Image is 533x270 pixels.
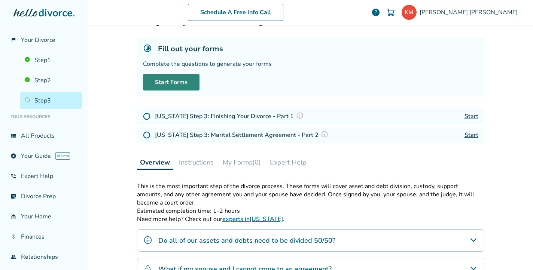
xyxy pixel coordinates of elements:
[220,155,264,170] button: My Forms(0)
[21,36,55,44] span: Your Divorce
[20,72,82,89] a: Step2
[6,168,82,185] a: phone_in_talkExpert Help
[10,193,16,199] span: list_alt_check
[143,131,150,139] img: Not Started
[6,188,82,205] a: list_alt_checkDivorce Prep
[402,5,417,20] img: kellymack1226@gmail.com
[10,173,16,179] span: phone_in_talk
[10,234,16,240] span: attach_money
[143,236,152,245] img: Do all of our assets and debts need to be divided 50/50?
[6,127,82,144] a: view_listAll Products
[6,228,82,245] a: attach_moneyFinances
[222,215,283,223] a: experts in[US_STATE]
[10,37,16,43] span: flag_2
[321,131,328,138] img: Question Mark
[188,4,283,21] a: Schedule A Free Info Call
[143,60,478,68] div: Complete the questions to generate your forms
[137,207,484,215] p: Estimated completion time: 1-2 hours
[465,131,478,139] a: Start
[6,147,82,165] a: exploreYour GuideAI beta
[371,8,380,17] a: help
[55,152,70,160] span: AI beta
[137,229,484,252] div: Do all of our assets and debts need to be divided 50/50?
[10,214,16,220] span: garage_home
[137,215,484,223] p: Need more help? Check out our .
[155,130,331,140] h4: [US_STATE] Step 3: Marital Settlement Agreement - Part 2
[137,155,173,170] button: Overview
[176,155,217,170] button: Instructions
[386,8,395,17] img: Cart
[6,248,82,266] a: groupRelationships
[143,74,200,90] a: Start Forms
[158,236,335,245] h4: Do all of our assets and debts need to be divided 50/50?
[143,113,150,120] img: Not Started
[6,109,82,124] li: Your Resources
[10,153,16,159] span: explore
[158,44,223,54] h5: Fill out your forms
[6,208,82,225] a: garage_homeYour Home
[155,111,306,121] h4: [US_STATE] Step 3: Finishing Your Divorce - Part 1
[10,133,16,139] span: view_list
[420,8,521,16] span: [PERSON_NAME] [PERSON_NAME]
[10,254,16,260] span: group
[296,112,304,119] img: Question Mark
[20,52,82,69] a: Step1
[137,182,484,207] p: This is the most important step of the divorce process. These forms will cover asset and debt div...
[496,234,533,270] iframe: Chat Widget
[267,155,310,170] button: Expert Help
[6,31,82,49] a: flag_2Your Divorce
[20,92,82,109] a: Step3
[465,112,478,120] a: Start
